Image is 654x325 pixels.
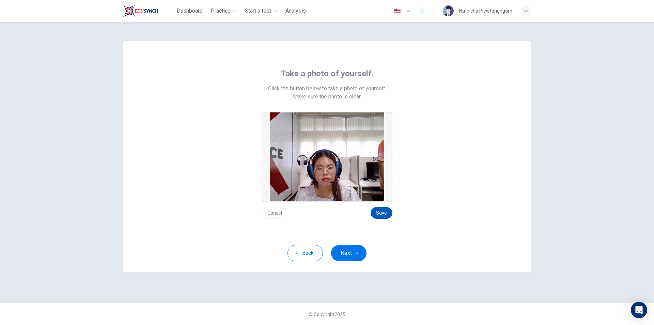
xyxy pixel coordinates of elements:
span: Make sure the photo is clear. [293,93,361,101]
span: Dashboard [177,7,203,15]
button: Dashboard [174,5,205,17]
span: Analysis [285,7,306,15]
button: Start a test [242,5,280,17]
a: Train Test logo [123,4,174,18]
span: Click the button below to take a photo of yourself. [268,84,386,93]
span: Practice [211,7,231,15]
button: Back [287,245,323,261]
button: Analysis [283,5,309,17]
button: Practice [208,5,239,17]
img: en [393,9,402,14]
button: Cancel [262,207,288,219]
button: Next [331,245,367,261]
div: Natnicha Piewtongngam [459,7,512,15]
span: © Copyright 2025 [309,312,345,317]
div: Open Intercom Messenger [631,302,647,318]
img: Train Test logo [123,4,158,18]
span: Start a test [245,7,271,15]
button: Save [371,207,392,219]
span: Take a photo of yourself. [281,68,374,79]
img: Profile picture [443,5,454,16]
img: preview screemshot [270,112,384,201]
